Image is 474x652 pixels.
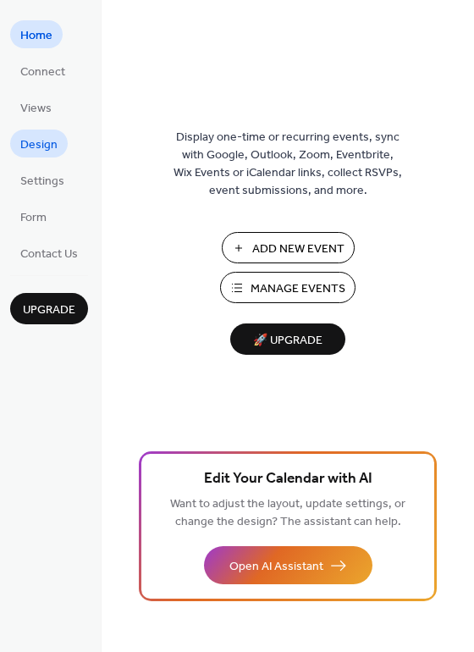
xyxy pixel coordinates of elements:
button: 🚀 Upgrade [230,323,345,355]
a: Home [10,20,63,48]
span: Want to adjust the layout, update settings, or change the design? The assistant can help. [170,493,405,533]
a: Form [10,202,57,230]
a: Design [10,130,68,157]
button: Upgrade [10,293,88,324]
span: Open AI Assistant [229,558,323,576]
span: Settings [20,173,64,191]
span: 🚀 Upgrade [240,329,335,352]
button: Open AI Assistant [204,546,372,584]
a: Settings [10,166,74,194]
button: Manage Events [220,272,355,303]
a: Views [10,93,62,121]
a: Contact Us [10,239,88,267]
span: Edit Your Calendar with AI [204,467,372,491]
a: Connect [10,57,75,85]
span: Form [20,209,47,227]
span: Connect [20,64,65,81]
span: Display one-time or recurring events, sync with Google, Outlook, Zoom, Eventbrite, Wix Events or ... [174,129,402,200]
span: Manage Events [251,280,345,298]
span: Home [20,27,52,45]
span: Views [20,100,52,118]
span: Design [20,136,58,154]
button: Add New Event [222,232,355,263]
span: Contact Us [20,246,78,263]
span: Upgrade [23,301,75,319]
span: Add New Event [252,240,344,258]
